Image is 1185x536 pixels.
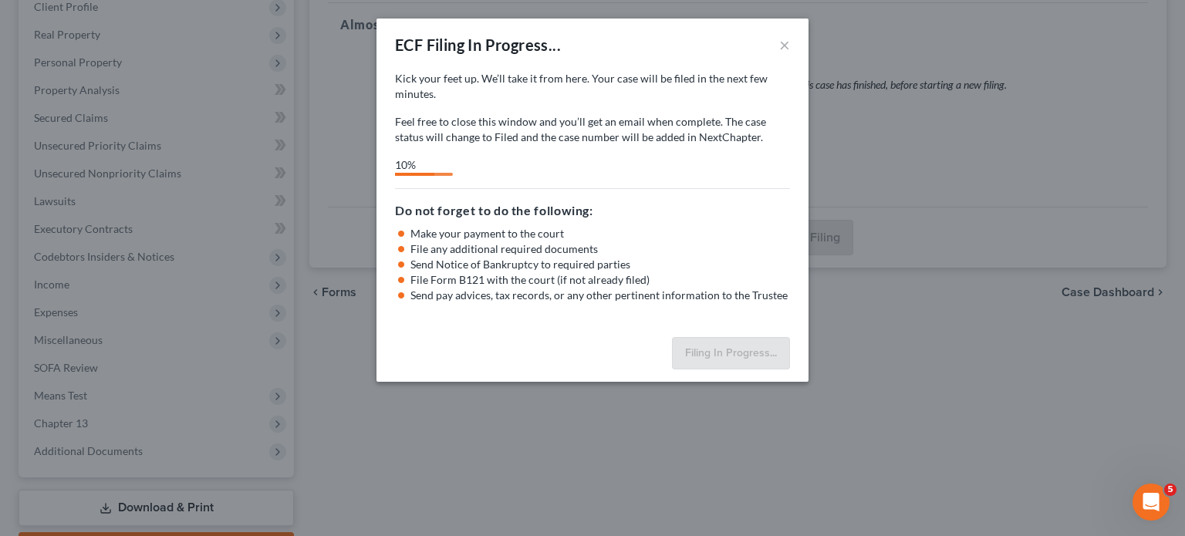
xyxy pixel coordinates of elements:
[410,257,790,272] li: Send Notice of Bankruptcy to required parties
[672,337,790,369] button: Filing In Progress...
[410,241,790,257] li: File any additional required documents
[410,272,790,288] li: File Form B121 with the court (if not already filed)
[779,35,790,54] button: ×
[410,226,790,241] li: Make your payment to the court
[395,201,790,220] h5: Do not forget to do the following:
[395,114,790,145] p: Feel free to close this window and you’ll get an email when complete. The case status will change...
[1133,484,1170,521] iframe: Intercom live chat
[1164,484,1177,496] span: 5
[395,157,434,173] div: 10%
[395,71,790,102] p: Kick your feet up. We’ll take it from here. Your case will be filed in the next few minutes.
[410,288,790,303] li: Send pay advices, tax records, or any other pertinent information to the Trustee
[395,34,561,56] div: ECF Filing In Progress...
